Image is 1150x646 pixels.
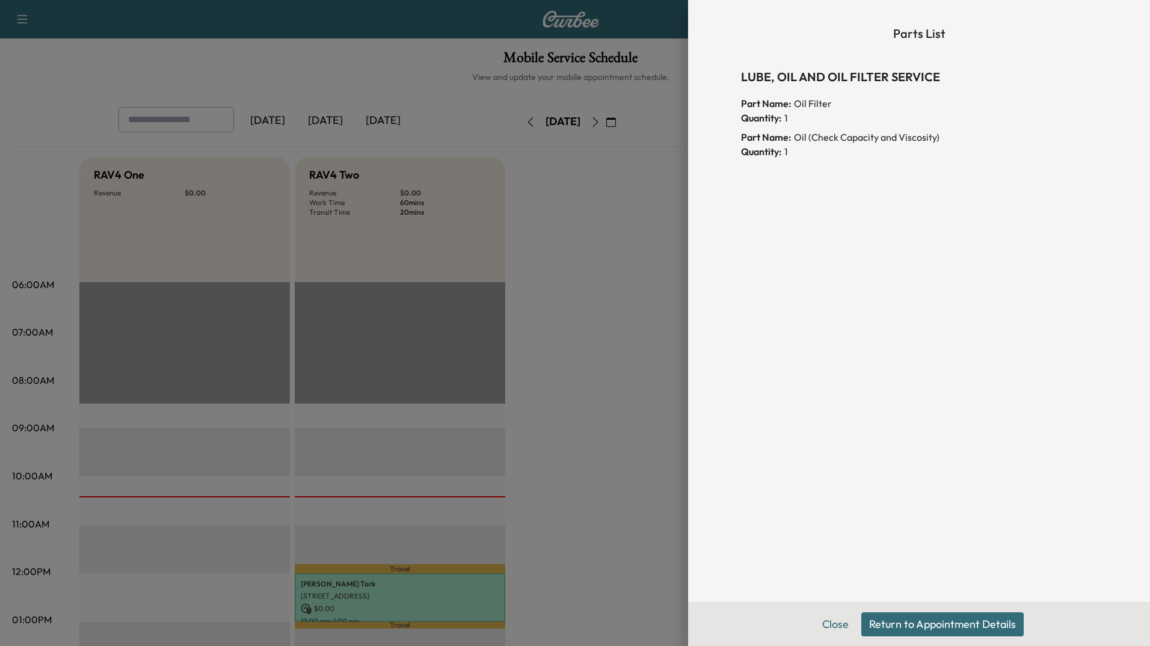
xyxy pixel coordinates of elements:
[741,130,1097,144] div: Oil (Check Capacity and Viscosity)
[741,24,1097,43] h6: Parts List
[741,130,792,144] span: Part Name:
[741,96,1097,111] div: Oil Filter
[861,612,1024,636] button: Return to Appointment Details
[741,67,1097,87] h6: LUBE, OIL AND OIL FILTER SERVICE
[741,144,1097,159] div: 1
[741,111,782,125] span: Quantity:
[814,612,856,636] button: Close
[741,144,782,159] span: Quantity:
[741,111,1097,125] div: 1
[741,96,792,111] span: Part Name:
